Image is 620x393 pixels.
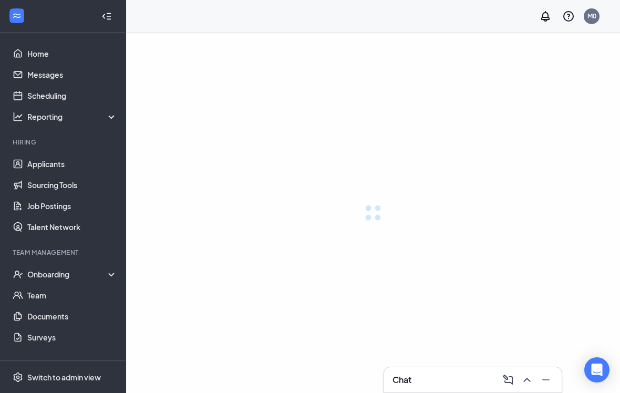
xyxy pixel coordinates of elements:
a: Job Postings [27,195,117,216]
div: Payroll [13,358,115,367]
div: Team Management [13,248,115,257]
svg: Collapse [101,11,112,22]
a: Messages [27,64,117,85]
svg: Analysis [13,111,23,122]
svg: QuestionInfo [562,10,575,23]
a: Team [27,285,117,306]
a: Applicants [27,153,117,174]
svg: ComposeMessage [502,374,514,386]
div: Open Intercom Messenger [584,357,609,382]
div: Hiring [13,138,115,147]
h3: Chat [392,374,411,386]
svg: ChevronUp [521,374,533,386]
a: Documents [27,306,117,327]
div: M0 [587,12,596,20]
div: Reporting [27,111,118,122]
button: ComposeMessage [499,371,515,388]
button: ChevronUp [518,371,534,388]
a: Home [27,43,117,64]
a: Surveys [27,327,117,348]
div: Switch to admin view [27,372,101,382]
a: Talent Network [27,216,117,237]
svg: Minimize [540,374,552,386]
a: Scheduling [27,85,117,106]
svg: WorkstreamLogo [12,11,22,21]
div: Onboarding [27,269,118,280]
a: Sourcing Tools [27,174,117,195]
svg: Settings [13,372,23,382]
svg: Notifications [539,10,552,23]
button: Minimize [536,371,553,388]
svg: UserCheck [13,269,23,280]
